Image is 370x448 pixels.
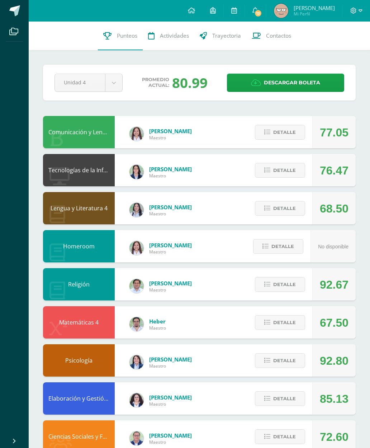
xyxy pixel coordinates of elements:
div: 92.67 [320,269,348,301]
span: Maestro [149,401,192,407]
div: Homeroom [43,230,115,262]
span: Maestro [149,249,192,255]
img: 2e96cb3e5b8e14c85ed69ee936b51d71.png [274,4,288,18]
button: Detalle [255,125,305,140]
span: Maestro [149,287,192,293]
button: Detalle [255,277,305,292]
a: Punteos [98,22,143,50]
span: No disponible [318,244,348,249]
div: 85.13 [320,383,348,415]
div: Comunicación y Lenguaje L3 Inglés 4 [43,116,115,148]
span: Maestro [149,173,192,179]
span: Maestro [149,211,192,217]
span: Detalle [273,278,296,291]
a: Unidad 4 [55,74,122,92]
span: Detalle [273,354,296,367]
div: 92.80 [320,345,348,377]
span: [PERSON_NAME] [149,280,192,287]
div: Lengua y Literatura 4 [43,192,115,224]
button: Detalle [255,429,305,444]
div: Psicología [43,344,115,377]
img: 101204560ce1c1800cde82bcd5e5712f.png [129,355,144,369]
span: Detalle [273,392,296,405]
button: Detalle [253,239,303,254]
div: 68.50 [320,192,348,225]
span: Maestro [149,439,192,445]
a: Descargar boleta [227,74,344,92]
div: 77.05 [320,116,348,149]
div: Religión [43,268,115,300]
span: [PERSON_NAME] [149,394,192,401]
span: Maestro [149,325,166,331]
span: Detalle [273,126,296,139]
button: Detalle [255,353,305,368]
div: Matemáticas 4 [43,306,115,339]
span: [PERSON_NAME] [149,165,192,173]
span: [PERSON_NAME] [149,127,192,135]
img: 00229b7027b55c487e096d516d4a36c4.png [129,317,144,331]
img: acecb51a315cac2de2e3deefdb732c9f.png [129,241,144,255]
span: Promedio actual: [142,77,169,88]
span: Unidad 4 [64,74,96,91]
div: 76.47 [320,154,348,187]
a: Contactos [246,22,297,50]
span: Trayectoria [212,32,241,39]
span: Detalle [273,164,296,177]
span: Detalle [273,202,296,215]
div: 80.99 [172,73,208,92]
button: Detalle [255,201,305,216]
span: Punteos [117,32,137,39]
span: [PERSON_NAME] [149,242,192,249]
img: c1c1b07ef08c5b34f56a5eb7b3c08b85.png [129,431,144,445]
span: Descargar boleta [264,74,320,92]
span: [PERSON_NAME] [149,432,192,439]
span: [PERSON_NAME] [149,204,192,211]
span: 13 [254,9,262,17]
img: 7489ccb779e23ff9f2c3e89c21f82ed0.png [129,165,144,179]
div: 67.50 [320,307,348,339]
a: Trayectoria [194,22,246,50]
span: Actividades [160,32,189,39]
button: Detalle [255,163,305,178]
span: Maestro [149,135,192,141]
span: Contactos [266,32,291,39]
img: acecb51a315cac2de2e3deefdb732c9f.png [129,127,144,141]
img: df6a3bad71d85cf97c4a6d1acf904499.png [129,203,144,217]
span: Mi Perfil [294,11,335,17]
span: Detalle [273,316,296,329]
div: Elaboración y Gestión de Proyectos [43,382,115,415]
span: Maestro [149,363,192,369]
a: Actividades [143,22,194,50]
span: [PERSON_NAME] [294,4,335,11]
button: Detalle [255,391,305,406]
img: f767cae2d037801592f2ba1a5db71a2a.png [129,279,144,293]
button: Detalle [255,315,305,330]
span: Heber [149,318,166,325]
img: ba02aa29de7e60e5f6614f4096ff8928.png [129,393,144,407]
span: Detalle [273,430,296,443]
div: Tecnologías de la Información y la Comunicación 4 [43,154,115,186]
span: Detalle [271,240,294,253]
span: [PERSON_NAME] [149,356,192,363]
